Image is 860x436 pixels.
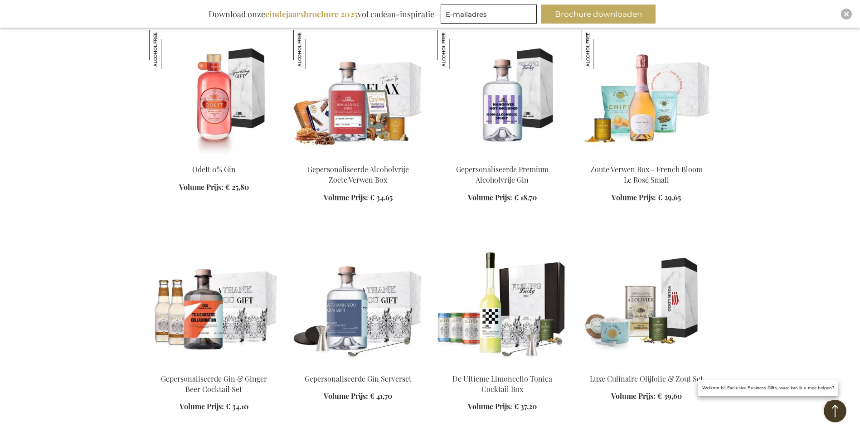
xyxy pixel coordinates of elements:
span: Volume Prijs: [612,193,656,202]
img: Personalised Gin & Ginger Beer Cocktail Set [149,239,279,366]
img: Salty Treats Box - French Bloom Le Rose Small [582,30,711,157]
img: Ultimate Limoncello Tonica Cocktail Box [437,239,567,366]
a: Volume Prijs: € 41,70 [324,391,392,402]
a: Odett 0% Gin [192,165,236,174]
a: Gepersonaliseerde Gin Serverset [305,374,412,383]
span: Volume Prijs: [324,193,368,202]
div: Download onze vol cadeau-inspiratie [204,5,438,24]
span: € 37,20 [514,402,537,411]
a: Salty Treats Box - French Bloom Le Rose Small Zoute Verwen Box - French Bloom Le Rosé Small [582,153,711,162]
img: Gepersonaliseerde Alcoholvrije Zoete Verwen Box [293,30,332,69]
a: Personalised Gin & Ginger Beer Cocktail Set [149,363,279,371]
span: € 39,60 [657,391,682,401]
span: € 25,80 [225,182,249,192]
span: € 41,70 [370,391,392,401]
a: De Ultieme Limoncello Tonica Cocktail Box [452,374,552,394]
img: Gepersonaliseerde Premium Alcoholvrije Gin [437,30,476,69]
span: Volume Prijs: [611,391,656,401]
input: E-mailadres [441,5,537,24]
a: Luxe Culinaire Olijfolie & Zout Set [590,374,703,383]
a: Volume Prijs: € 34,10 [180,402,248,412]
img: Personalised Premium Non-Alcoholic Spirit [437,30,567,157]
span: € 34,10 [226,402,248,411]
a: Gepersonaliseerde Gin & Ginger Beer Cocktail Set [161,374,267,394]
a: Gepersonaliseerde Alcoholvrije Zoete Verwen Box [307,165,409,184]
span: Volume Prijs: [324,391,368,401]
a: Volume Prijs: € 25,80 [179,182,249,193]
a: Personalised Non-Alcoholic Sweet Treat Box Gepersonaliseerde Alcoholvrije Zoete Verwen Box [293,153,423,162]
a: Zoute Verwen Box - French Bloom Le Rosé Small [590,165,703,184]
span: Volume Prijs: [468,193,512,202]
a: Luxury Olive & Salt Culinary Set [582,363,711,371]
span: € 29,65 [658,193,681,202]
form: marketing offers and promotions [441,5,539,26]
button: Brochure downloaden [541,5,656,24]
img: Personalised Gin Serving Set [293,239,423,366]
a: Gepersonaliseerde Premium Alcoholvrije Gin [456,165,549,184]
a: Personalised Premium Non-Alcoholic Spirit Gepersonaliseerde Premium Alcoholvrije Gin [437,153,567,162]
div: Close [841,9,852,19]
img: Odett 0% Gin [149,30,188,69]
img: Personalised Non-Alcoholic Sweet Treat Box [293,30,423,157]
a: Ultimate Limoncello Tonica Cocktail Box [437,363,567,371]
a: Volume Prijs: € 39,60 [611,391,682,402]
img: Zoute Verwen Box - French Bloom Le Rosé Small [582,30,621,69]
img: Odett 0% Gin [149,30,279,157]
a: Volume Prijs: € 18,70 [468,193,537,203]
img: Luxury Olive & Salt Culinary Set [582,239,711,366]
span: € 34,65 [370,193,393,202]
a: Personalised Gin Serving Set [293,363,423,371]
a: Volume Prijs: € 37,20 [468,402,537,412]
a: Volume Prijs: € 29,65 [612,193,681,203]
span: € 18,70 [514,193,537,202]
span: Volume Prijs: [180,402,224,411]
span: Volume Prijs: [179,182,224,192]
a: Volume Prijs: € 34,65 [324,193,393,203]
b: eindejaarsbrochure 2025 [265,9,358,19]
span: Volume Prijs: [468,402,512,411]
a: Odett 0% Gin Odett 0% Gin [149,153,279,162]
img: Close [844,11,849,17]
